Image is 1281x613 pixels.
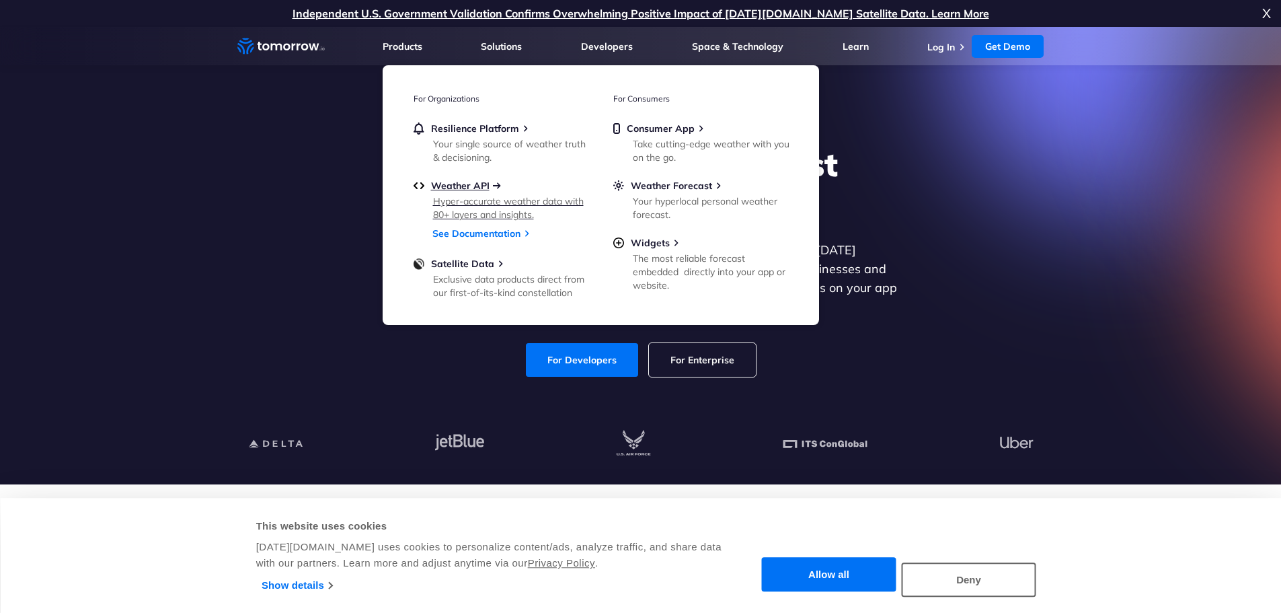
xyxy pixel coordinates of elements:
[414,122,588,161] a: Resilience PlatformYour single source of weather truth & decisioning.
[414,258,588,297] a: Satellite DataExclusive data products direct from our first-of-its-kind constellation
[256,518,724,534] div: This website uses cookies
[633,252,789,292] div: The most reliable forecast embedded directly into your app or website.
[613,122,620,135] img: mobile.svg
[613,122,788,161] a: Consumer AppTake cutting-edge weather with you on the go.
[927,41,955,53] a: Log In
[433,194,590,221] div: Hyper-accurate weather data with 80+ layers and insights.
[381,144,900,225] h1: Explore the World’s Best Weather API
[256,539,724,571] div: [DATE][DOMAIN_NAME] uses cookies to personalize content/ads, analyze traffic, and share data with...
[293,7,989,20] a: Independent U.S. Government Validation Confirms Overwhelming Positive Impact of [DATE][DOMAIN_NAM...
[414,94,588,104] h3: For Organizations
[972,35,1044,58] a: Get Demo
[613,180,788,219] a: Weather ForecastYour hyperlocal personal weather forecast.
[237,36,325,57] a: Home link
[414,122,424,135] img: bell.svg
[414,180,588,219] a: Weather APIHyper-accurate weather data with 80+ layers and insights.
[381,241,900,316] p: Get reliable and precise weather data through our free API. Count on [DATE][DOMAIN_NAME] for quic...
[843,40,869,52] a: Learn
[631,180,712,192] span: Weather Forecast
[613,237,624,249] img: plus-circle.svg
[414,258,424,270] img: satellite-data-menu.png
[481,40,522,52] a: Solutions
[528,557,595,569] a: Privacy Policy
[383,40,422,52] a: Products
[526,343,638,377] a: For Developers
[431,180,490,192] span: Weather API
[431,258,494,270] span: Satellite Data
[627,122,695,135] span: Consumer App
[633,137,789,164] div: Take cutting-edge weather with you on the go.
[431,122,519,135] span: Resilience Platform
[613,180,624,192] img: sun.svg
[581,40,633,52] a: Developers
[633,194,789,221] div: Your hyperlocal personal weather forecast.
[414,180,424,192] img: api.svg
[433,137,590,164] div: Your single source of weather truth & decisioning.
[613,237,788,289] a: WidgetsThe most reliable forecast embedded directly into your app or website.
[692,40,783,52] a: Space & Technology
[262,575,332,596] a: Show details
[433,273,590,299] div: Exclusive data products direct from our first-of-its-kind constellation
[613,94,788,104] h3: For Consumers
[762,558,896,592] button: Allow all
[432,227,520,240] a: See Documentation
[631,237,670,249] span: Widgets
[649,343,756,377] a: For Enterprise
[902,563,1036,597] button: Deny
